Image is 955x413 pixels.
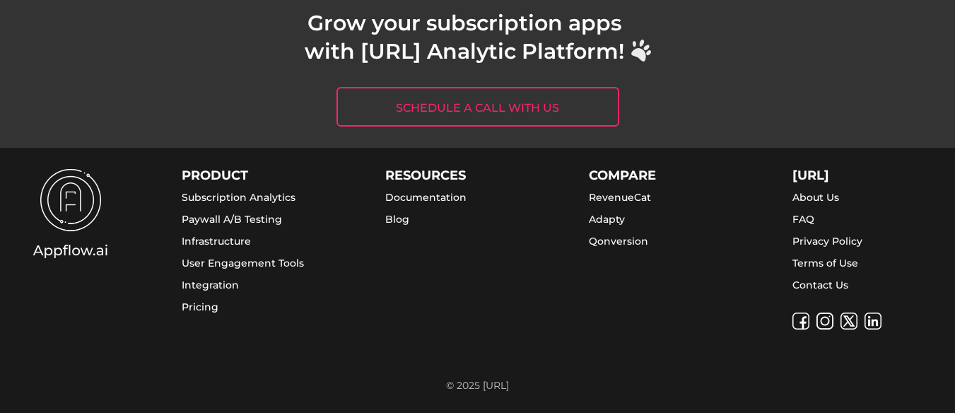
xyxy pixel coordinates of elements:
[840,313,857,330] img: twitter-icon
[182,235,251,248] a: Infrastructure
[182,191,295,204] a: Subscription Analytics
[865,313,881,330] img: linkedin-icon
[182,257,304,269] a: User Engagement Tools
[182,301,218,313] a: Pricing
[792,279,848,291] a: Contact Us
[182,169,323,182] div: PRODUCT
[336,87,619,127] a: Schedule a call with us
[792,169,934,182] div: [URL]
[385,191,467,204] a: Documentation
[305,37,624,66] p: with [URL] Analytic Platform!
[182,213,282,226] a: Paywall A/B Testing
[816,313,833,330] img: instagram-icon
[792,235,862,248] a: Privacy Policy
[385,169,527,182] div: RESOURCES
[22,169,119,264] img: appflow.ai-logo.png
[589,235,648,248] a: Qonversion
[792,191,839,204] a: About Us
[385,213,409,226] a: Blog
[792,257,858,269] a: Terms of Use
[589,169,730,182] div: COMPARE
[182,279,239,291] a: Integration
[589,191,651,204] a: RevenueCat
[792,313,809,330] img: facebook-icon
[589,213,625,226] a: Adapty
[305,9,624,37] p: Grow your subscription apps
[792,213,814,226] a: FAQ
